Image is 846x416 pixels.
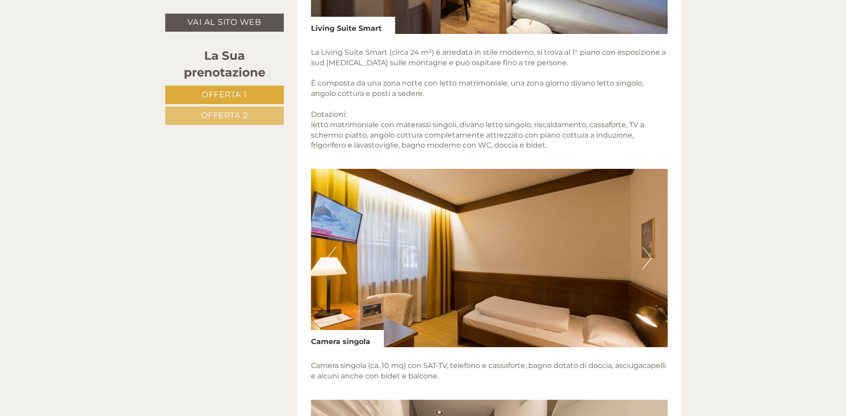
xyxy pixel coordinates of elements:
[201,110,248,120] span: Offerta 2
[311,17,395,34] div: Living Suite Smart
[311,361,668,382] p: Camera singola (ca. 10 mq) con SAT-TV, telefono e cassaforte, bagno dotato di doccia, asciugacape...
[327,247,336,269] button: Previous
[642,247,652,269] button: Next
[311,330,384,347] div: Camera singola
[165,14,284,32] a: Vai al sito web
[201,90,247,100] span: Offerta 1
[311,169,668,347] img: image
[311,48,668,151] p: La Living Suite Smart (circa 24 m²) è arredata in stile moderno, si trova al 1° piano con esposiz...
[165,48,284,81] div: La Sua prenotazione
